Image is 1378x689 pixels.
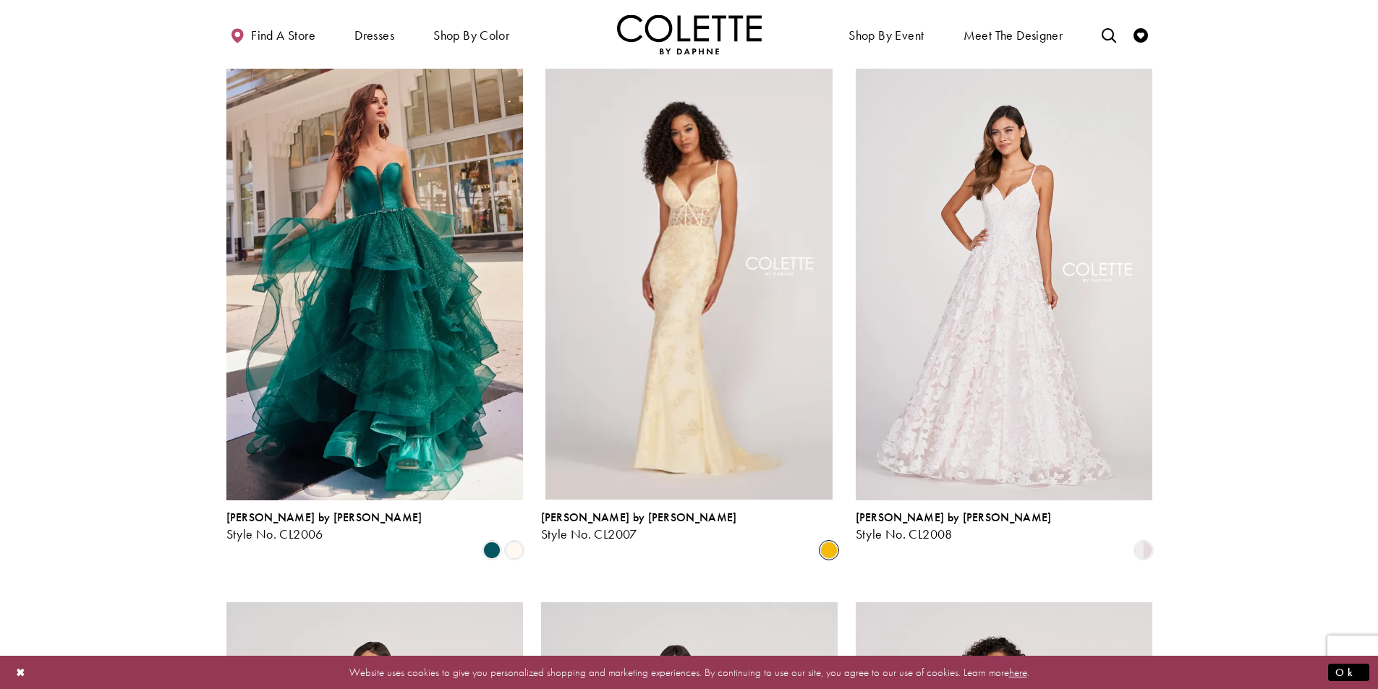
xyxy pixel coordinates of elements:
[960,14,1067,54] a: Meet the designer
[104,662,1274,682] p: Website uses cookies to give you personalized shopping and marketing experiences. By continuing t...
[226,511,422,542] div: Colette by Daphne Style No. CL2006
[845,14,927,54] span: Shop By Event
[354,28,394,43] span: Dresses
[617,14,762,54] img: Colette by Daphne
[351,14,398,54] span: Dresses
[541,526,637,542] span: Style No. CL2007
[1009,664,1027,679] a: here
[1328,663,1369,681] button: Submit Dialog
[964,28,1063,43] span: Meet the designer
[251,28,315,43] span: Find a store
[1130,14,1152,54] a: Check Wishlist
[541,511,737,542] div: Colette by Daphne Style No. CL2007
[226,526,323,542] span: Style No. CL2006
[1135,542,1152,559] i: Diamond White/Pink
[226,69,523,500] a: Visit Colette by Daphne Style No. CL2006 Page
[849,28,924,43] span: Shop By Event
[541,69,838,500] a: Colette by Daphne Style No. CL2007
[226,510,422,525] span: [PERSON_NAME] by [PERSON_NAME]
[617,14,762,54] a: Visit Home Page
[430,14,513,54] span: Shop by color
[9,659,33,685] button: Close Dialog
[856,510,1052,525] span: [PERSON_NAME] by [PERSON_NAME]
[226,14,319,54] a: Find a store
[856,526,953,542] span: Style No. CL2008
[856,511,1052,542] div: Colette by Daphne Style No. CL2008
[1098,14,1120,54] a: Toggle search
[541,510,737,525] span: [PERSON_NAME] by [PERSON_NAME]
[483,542,501,559] i: Spruce
[820,542,838,559] i: Buttercup
[433,28,509,43] span: Shop by color
[856,69,1152,500] a: Visit Colette by Daphne Style No. CL2008 Page
[506,542,523,559] i: Diamond White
